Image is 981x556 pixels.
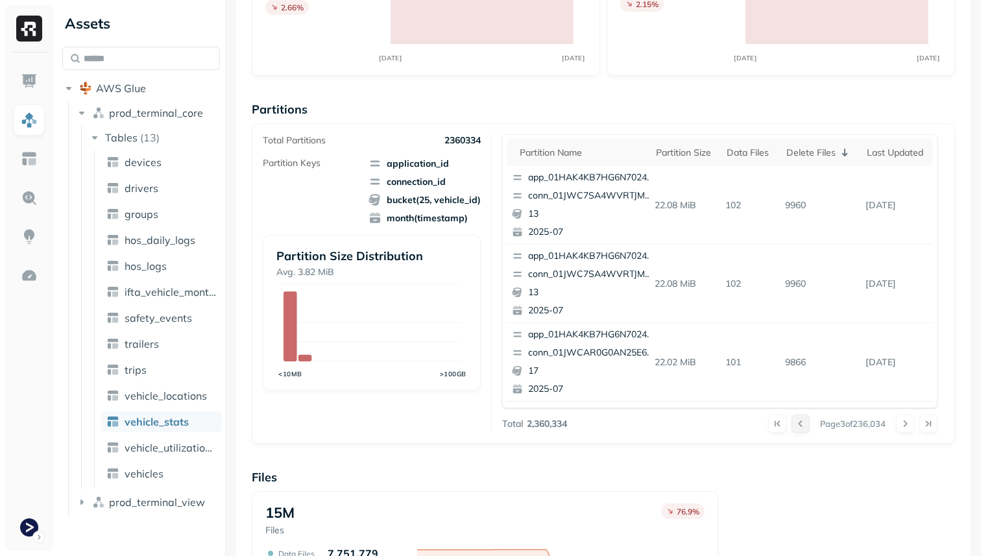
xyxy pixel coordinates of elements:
[106,285,119,298] img: table
[101,308,222,328] a: safety_events
[528,226,654,239] p: 2025-07
[780,351,861,374] p: 9866
[96,82,146,95] span: AWS Glue
[527,418,567,430] p: 2,360,334
[780,272,861,295] p: 9960
[109,106,203,119] span: prod_terminal_core
[101,230,222,250] a: hos_daily_logs
[21,73,38,90] img: Dashboard
[734,54,757,62] tspan: [DATE]
[125,156,162,169] span: devices
[252,470,955,485] p: Files
[101,359,222,380] a: trips
[720,351,780,374] p: 101
[276,266,467,278] p: Avg. 3.82 MiB
[649,272,721,295] p: 22.08 MiB
[101,437,222,458] a: vehicle_utilization_day
[88,127,221,148] button: Tables(13)
[106,156,119,169] img: table
[528,304,654,317] p: 2025-07
[860,351,932,374] p: Sep 14, 2025
[720,194,780,217] p: 102
[101,204,222,224] a: groups
[106,311,119,324] img: table
[528,171,654,184] p: app_01HAK4KB7HG6N7024210G3S8D5
[520,147,643,159] div: Partition name
[281,3,304,12] p: 2.66 %
[125,311,192,324] span: safety_events
[125,285,217,298] span: ifta_vehicle_months
[140,131,160,144] p: ( 13 )
[369,157,481,170] span: application_id
[528,268,654,281] p: conn_01JWC7SA4WVRTJM3FSSHB7XP7C
[563,54,585,62] tspan: [DATE]
[106,389,119,402] img: table
[369,193,481,206] span: bucket(25, vehicle_id)
[101,178,222,199] a: drivers
[20,518,38,537] img: Terminal
[101,463,222,484] a: vehicles
[62,13,220,34] div: Assets
[106,260,119,272] img: table
[820,418,886,429] p: Page 3 of 236,034
[106,415,119,428] img: table
[528,365,654,378] p: 17
[125,234,195,247] span: hos_daily_logs
[252,102,955,117] p: Partitions
[75,103,221,123] button: prod_terminal_core
[263,157,321,169] p: Partition Keys
[528,346,654,359] p: conn_01JWCAR0G0AN25E69S6Q2PDN9Y
[125,337,159,350] span: trailers
[369,212,481,224] span: month(timestamp)
[380,54,402,62] tspan: [DATE]
[101,411,222,432] a: vehicle_stats
[278,370,302,378] tspan: <10MB
[125,363,147,376] span: trips
[106,234,119,247] img: table
[101,256,222,276] a: hos_logs
[106,182,119,195] img: table
[21,267,38,284] img: Optimization
[502,418,523,430] p: Total
[649,351,721,374] p: 22.02 MiB
[101,282,222,302] a: ifta_vehicle_months
[79,82,92,95] img: root
[528,208,654,221] p: 13
[528,328,654,341] p: app_01HAK4KB7HG6N7024210G3S8D5
[16,16,42,42] img: Ryft
[106,208,119,221] img: table
[109,496,205,509] span: prod_terminal_view
[265,503,295,522] p: 15M
[917,54,940,62] tspan: [DATE]
[649,194,721,217] p: 22.08 MiB
[125,208,158,221] span: groups
[105,131,138,144] span: Tables
[21,228,38,245] img: Insights
[101,333,222,354] a: trailers
[21,151,38,167] img: Asset Explorer
[677,507,699,516] p: 76.9 %
[860,272,932,295] p: Sep 14, 2025
[507,323,660,401] button: app_01HAK4KB7HG6N7024210G3S8D5conn_01JWCAR0G0AN25E69S6Q2PDN9Y172025-07
[444,134,481,147] p: 2360334
[528,189,654,202] p: conn_01JWC7SA4WVRTJM3FSSHB7XP7C
[106,441,119,454] img: table
[507,245,660,322] button: app_01HAK4KB7HG6N7024210G3S8D5conn_01JWC7SA4WVRTJM3FSSHB7XP7C132025-07
[528,250,654,263] p: app_01HAK4KB7HG6N7024210G3S8D5
[656,147,714,159] div: Partition size
[786,145,854,160] div: Delete Files
[106,363,119,376] img: table
[780,194,861,217] p: 9960
[440,370,466,378] tspan: >100GB
[507,166,660,244] button: app_01HAK4KB7HG6N7024210G3S8D5conn_01JWC7SA4WVRTJM3FSSHB7XP7C132025-07
[106,337,119,350] img: table
[369,175,481,188] span: connection_id
[125,389,207,402] span: vehicle_locations
[727,147,773,159] div: Data Files
[125,467,163,480] span: vehicles
[528,286,654,299] p: 13
[507,402,660,479] button: app_01HAK4KB7HG6N7024210G3S8D5conn_01JWCAR0G0AN25E69S6Q2PDN9Y172025-07
[101,152,222,173] a: devices
[106,467,119,480] img: table
[720,272,780,295] p: 102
